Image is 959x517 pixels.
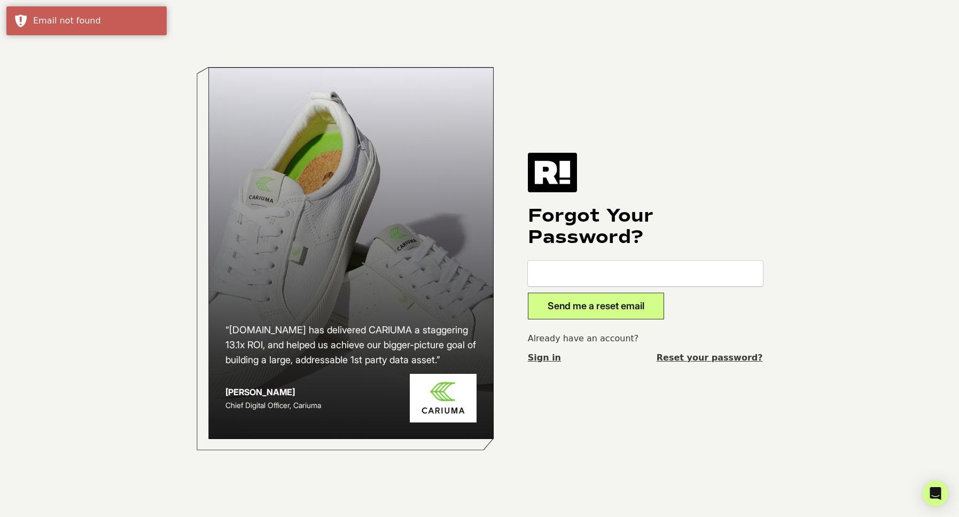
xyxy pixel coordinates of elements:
a: Reset your password? [657,351,763,364]
a: Sign in [528,351,561,364]
strong: [PERSON_NAME] [225,387,295,397]
img: Retention.com [528,153,577,192]
span: Chief Digital Officer, Cariuma [225,401,321,410]
h1: Forgot Your Password? [528,205,763,248]
img: Cariuma [410,374,477,422]
div: Email not found [33,14,159,27]
h2: “[DOMAIN_NAME] has delivered CARIUMA a staggering 13.1x ROI, and helped us achieve our bigger-pic... [225,323,477,367]
div: Open Intercom Messenger [923,481,948,506]
button: Send me a reset email [528,293,664,319]
p: Already have an account? [528,332,763,345]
